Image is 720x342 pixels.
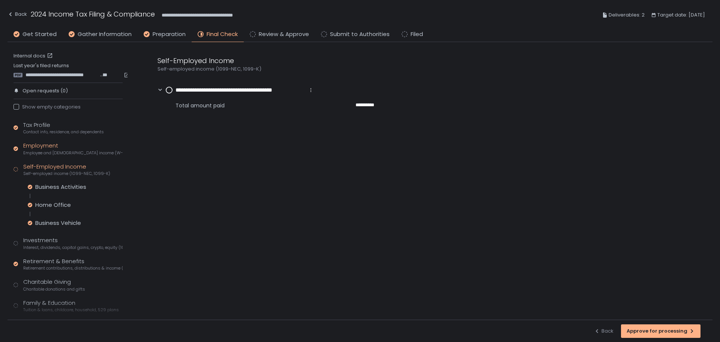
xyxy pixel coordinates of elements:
span: Open requests (0) [22,87,68,94]
span: Review & Approve [259,30,309,39]
span: Contact info, residence, and dependents [23,129,104,135]
span: Preparation [153,30,186,39]
span: Employee and [DEMOGRAPHIC_DATA] income (W-2s) [23,150,123,156]
span: Gather Information [78,30,132,39]
div: Self-Employed Income [157,56,517,66]
div: Home Office [35,201,71,209]
span: Submit to Authorities [330,30,390,39]
div: Last year's filed returns [13,62,123,78]
div: Retirement & Benefits [23,257,123,271]
button: Back [7,9,27,21]
span: Target date: [DATE] [657,11,705,20]
div: Tax Profile [23,121,104,135]
div: Back [7,10,27,19]
span: Filed [411,30,423,39]
span: Tuition & loans, childcare, household, 529 plans [23,307,119,313]
span: Charitable donations and gifts [23,286,85,292]
div: Business Vehicle [35,219,81,227]
div: Approve for processing [627,328,695,334]
button: Approve for processing [621,324,700,338]
span: Self-employed income (1099-NEC, 1099-K) [23,171,110,176]
span: Total amount paid [175,102,337,109]
span: Interest, dividends, capital gains, crypto, equity (1099s, K-1s) [23,245,123,250]
h1: 2024 Income Tax Filing & Compliance [31,9,155,19]
span: Deliverables: 2 [609,11,645,20]
span: Retirement contributions, distributions & income (1099-R, 5498) [23,265,123,271]
div: Family & Education [23,299,119,313]
div: Business Activities [35,183,86,191]
div: Employment [23,142,123,156]
span: Final Check [207,30,238,39]
span: Get Started [22,30,57,39]
div: Investments [23,236,123,250]
div: Charitable Giving [23,278,85,292]
button: Back [594,324,613,338]
div: Self-employed income (1099-NEC, 1099-K) [157,66,517,72]
a: Internal docs [13,53,54,59]
div: Self-Employed Income [23,163,110,177]
div: Back [594,328,613,334]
